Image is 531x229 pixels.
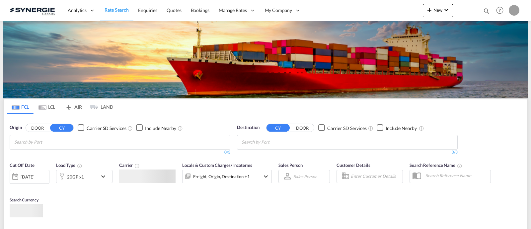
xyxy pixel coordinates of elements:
[60,99,87,114] md-tab-item: AIR
[231,163,252,168] span: / Incoterms
[368,125,373,131] md-icon: Unchecked: Search for CY (Container Yard) services for all selected carriers.Checked : Search for...
[191,7,209,13] span: Bookings
[242,137,305,148] input: Chips input.
[377,124,417,131] md-checkbox: Checkbox No Ink
[318,124,367,131] md-checkbox: Checkbox No Ink
[7,99,34,114] md-tab-item: FCL
[26,124,49,132] button: DOOR
[262,172,270,180] md-icon: icon-chevron-down
[78,124,126,131] md-checkbox: Checkbox No Ink
[425,6,433,14] md-icon: icon-plus 400-fg
[127,125,133,131] md-icon: Unchecked: Search for CY (Container Yard) services for all selected carriers.Checked : Search for...
[136,124,176,131] md-checkbox: Checkbox No Ink
[419,125,424,131] md-icon: Unchecked: Ignores neighbouring ports when fetching rates.Checked : Includes neighbouring ports w...
[386,125,417,131] div: Include Nearby
[65,103,73,108] md-icon: icon-airplane
[293,172,318,181] md-select: Sales Person
[410,163,462,168] span: Search Reference Name
[442,6,450,14] md-icon: icon-chevron-down
[56,170,113,183] div: 20GP x1icon-chevron-down
[10,197,38,202] span: Search Currency
[10,183,15,192] md-datepicker: Select
[87,99,113,114] md-tab-item: LAND
[138,7,157,13] span: Enquiries
[34,99,60,114] md-tab-item: LCL
[237,124,260,131] span: Destination
[10,124,22,131] span: Origin
[14,137,77,148] input: Chips input.
[10,150,230,155] div: 0/3
[483,7,490,17] div: icon-magnify
[241,135,307,148] md-chips-wrap: Chips container with autocompletion. Enter the text area, type text to search, and then use the u...
[67,172,84,181] div: 20GP x1
[266,124,290,132] button: CY
[265,7,292,14] span: My Company
[425,7,450,13] span: New
[237,150,458,155] div: 0/3
[10,3,55,18] img: 1f56c880d42311ef80fc7dca854c8e59.png
[351,171,401,181] input: Enter Customer Details
[291,124,314,132] button: DOOR
[423,4,453,17] button: icon-plus 400-fgNewicon-chevron-down
[7,99,113,114] md-pagination-wrapper: Use the left and right arrow keys to navigate between tabs
[457,163,462,168] md-icon: Your search will be saved by the below given name
[494,5,509,17] div: Help
[99,172,111,180] md-icon: icon-chevron-down
[3,21,528,98] img: LCL+%26+FCL+BACKGROUND.png
[167,7,181,13] span: Quotes
[13,135,80,148] md-chips-wrap: Chips container with autocompletion. Enter the text area, type text to search, and then use the u...
[494,5,505,16] span: Help
[21,174,34,180] div: [DATE]
[182,163,252,168] span: Locals & Custom Charges
[56,163,82,168] span: Load Type
[193,172,250,181] div: Freight Origin Destination Factory Stuffing
[422,171,491,180] input: Search Reference Name
[145,125,176,131] div: Include Nearby
[105,7,129,13] span: Rate Search
[219,7,247,14] span: Manage Rates
[119,163,140,168] span: Carrier
[182,170,272,183] div: Freight Origin Destination Factory Stuffingicon-chevron-down
[278,163,303,168] span: Sales Person
[178,125,183,131] md-icon: Unchecked: Ignores neighbouring ports when fetching rates.Checked : Includes neighbouring ports w...
[77,163,82,168] md-icon: icon-information-outline
[134,163,140,168] md-icon: The selected Trucker/Carrierwill be displayed in the rate results If the rates are from another f...
[10,163,35,168] span: Cut Off Date
[337,163,370,168] span: Customer Details
[483,7,490,15] md-icon: icon-magnify
[50,124,73,132] button: CY
[327,125,367,131] div: Carrier SD Services
[10,170,49,183] div: [DATE]
[87,125,126,131] div: Carrier SD Services
[68,7,87,14] span: Analytics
